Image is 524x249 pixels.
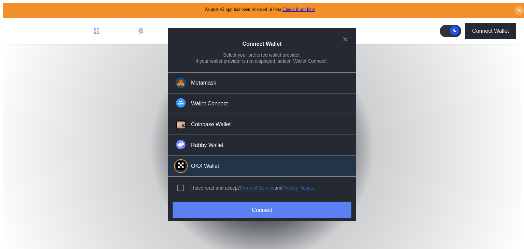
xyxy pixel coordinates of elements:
[205,7,315,12] span: August v2 app has been released in beta.
[282,7,315,12] a: Check it out here
[191,79,216,86] div: Metamask
[190,185,314,191] div: I have read and accept .
[239,185,274,191] a: Terms of Service
[195,58,329,64] div: If your wallet provider is not displayed, select "Wallet Connect".
[103,28,129,34] div: Dashboard
[191,142,223,149] div: Rabby Wallet
[168,156,356,177] button: OKX WalletOKX Wallet
[275,185,282,191] span: and
[191,162,219,170] div: OKX Wallet
[472,28,509,34] div: Connect Wallet
[176,161,186,170] img: OKX Wallet
[147,28,173,34] div: Loan Book
[168,93,356,114] button: Wallet Connect
[168,135,356,156] button: Rabby WalletRabby Wallet
[340,34,351,45] button: close modal
[191,121,231,128] div: Coinbase Wallet
[175,119,187,131] img: Coinbase Wallet
[223,52,301,58] div: Select your preferred wallet provider.
[176,140,186,149] img: Rabby Wallet
[243,41,282,47] h2: Connect Wallet
[173,202,351,218] button: Connect
[191,100,228,107] div: Wallet Connect
[168,114,356,135] button: Coinbase WalletCoinbase Wallet
[282,185,313,191] a: Privacy Notice
[168,72,356,93] button: Metamask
